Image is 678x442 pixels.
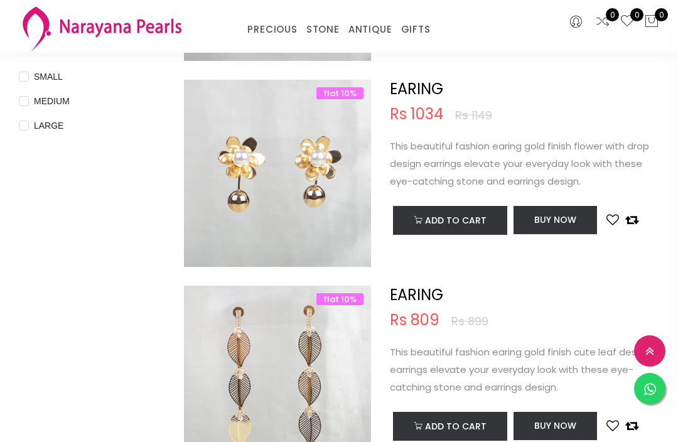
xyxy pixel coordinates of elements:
span: LARGE [29,119,68,132]
button: Add to cart [393,206,507,235]
span: flat 10% [316,87,363,99]
span: Rs 1149 [455,110,492,121]
a: 0 [595,14,610,30]
span: Rs 809 [390,313,439,328]
span: 0 [630,8,643,21]
button: Add to wishlist [606,418,619,433]
button: 0 [644,14,659,30]
button: Add to cart [393,412,507,441]
p: This beautiful fashion earing gold finish flower with drop design earrings elevate your everyday ... [390,137,659,190]
a: GIFTS [401,20,431,39]
span: 0 [655,8,668,21]
button: Buy Now [514,206,597,234]
button: Buy Now [514,412,597,440]
a: 0 [620,14,635,30]
span: SMALL [29,70,68,84]
p: This beautiful fashion earing gold finish cute leaf design earrings elevate your everyday look wi... [390,343,659,396]
button: Add to compare [625,418,638,433]
span: flat 10% [316,293,363,305]
a: EARING [390,78,443,99]
a: PRECIOUS [247,20,297,39]
button: Add to compare [625,212,638,227]
a: EARING [390,284,443,305]
span: 0 [606,8,619,21]
span: Rs 899 [451,316,488,327]
span: MEDIUM [29,94,75,108]
a: ANTIQUE [348,20,392,39]
button: Add to wishlist [606,212,619,227]
a: STONE [306,20,340,39]
span: Rs 1034 [390,107,443,122]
